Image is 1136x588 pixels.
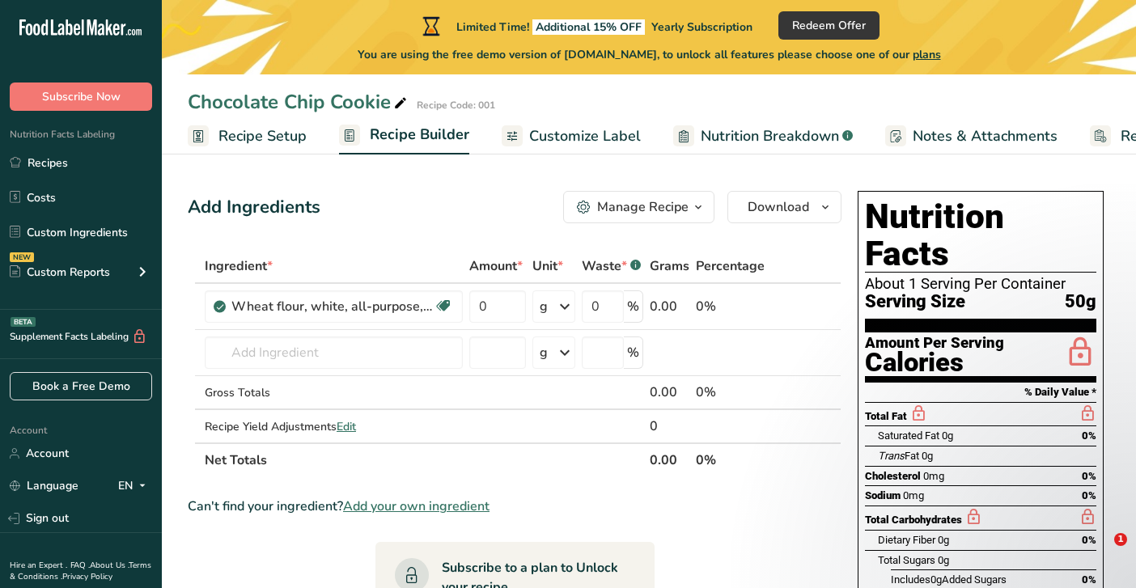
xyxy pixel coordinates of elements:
span: Ingredient [205,256,273,276]
span: Nutrition Breakdown [701,125,839,147]
span: 0g [942,429,953,442]
span: Recipe Setup [218,125,307,147]
span: Total Sugars [878,554,935,566]
a: Recipe Builder [339,116,469,155]
th: 0.00 [646,442,693,476]
h1: Nutrition Facts [865,198,1096,273]
span: 0g [938,554,949,566]
a: Customize Label [502,118,641,154]
span: Amount [469,256,523,276]
span: 0% [1082,573,1096,586]
span: Additional 15% OFF [532,19,645,35]
span: plans [913,47,941,62]
button: Download [727,191,841,223]
div: Gross Totals [205,384,463,401]
button: Subscribe Now [10,82,152,111]
div: Custom Reports [10,264,110,281]
span: Unit [532,256,563,276]
div: Waste [582,256,641,276]
div: NEW [10,252,34,262]
a: Notes & Attachments [885,118,1058,154]
div: Manage Recipe [597,197,689,217]
div: Can't find your ingredient? [188,497,841,516]
th: 0% [693,442,768,476]
span: Add your own ingredient [343,497,490,516]
a: Privacy Policy [62,571,112,582]
span: 0% [1082,429,1096,442]
div: Wheat flour, white, all-purpose, self-rising, enriched [231,297,434,316]
span: Saturated Fat [878,429,939,442]
a: Book a Free Demo [10,372,152,400]
div: 0.00 [650,297,689,316]
span: Yearly Subscription [651,19,752,35]
th: Net Totals [201,442,646,476]
a: Hire an Expert . [10,560,67,571]
div: About 1 Serving Per Container [865,276,1096,292]
span: You are using the free demo version of [DOMAIN_NAME], to unlock all features please choose one of... [358,46,941,63]
span: Grams [650,256,689,276]
span: 0g [938,534,949,546]
span: Serving Size [865,292,965,312]
span: Notes & Attachments [913,125,1058,147]
div: Calories [865,351,1004,374]
input: Add Ingredient [205,336,463,369]
span: Percentage [696,256,765,276]
span: Dietary Fiber [878,534,935,546]
a: Language [10,472,78,500]
div: Chocolate Chip Cookie [188,87,410,116]
div: Recipe Code: 001 [417,98,495,112]
div: BETA [11,317,36,327]
a: About Us . [90,560,129,571]
button: Redeem Offer [778,11,880,40]
span: Edit [337,419,356,434]
div: Limited Time! [419,16,752,36]
button: Manage Recipe [563,191,714,223]
a: Recipe Setup [188,118,307,154]
span: Subscribe Now [42,88,121,105]
span: 1 [1114,533,1127,546]
div: 0% [696,297,765,316]
span: Recipe Builder [370,124,469,146]
span: Redeem Offer [792,17,866,34]
div: Recipe Yield Adjustments [205,418,463,435]
div: Add Ingredients [188,194,320,221]
span: Total Fat [865,410,907,422]
div: g [540,297,548,316]
a: FAQ . [70,560,90,571]
span: Customize Label [529,125,641,147]
div: 0% [696,383,765,402]
section: % Daily Value * [865,383,1096,402]
div: 0.00 [650,383,689,402]
a: Nutrition Breakdown [673,118,853,154]
a: Terms & Conditions . [10,560,151,582]
span: Download [748,197,809,217]
div: g [540,343,548,362]
iframe: Intercom live chat [1081,533,1120,572]
span: 50g [1065,292,1096,312]
div: Amount Per Serving [865,336,1004,351]
span: Includes Added Sugars [891,573,1007,586]
div: 0 [650,417,689,436]
span: 0g [930,573,942,586]
div: EN [118,476,152,496]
